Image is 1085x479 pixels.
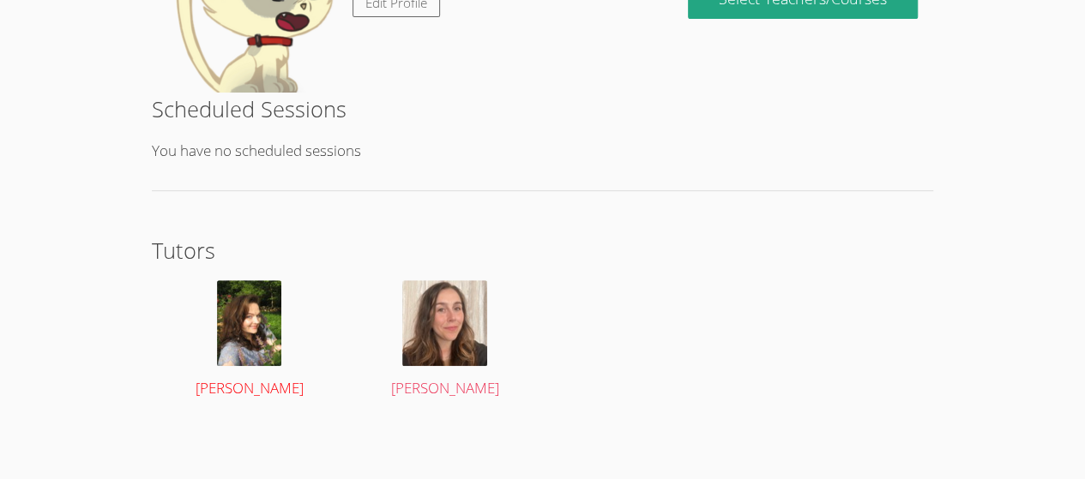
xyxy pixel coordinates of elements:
[152,139,933,164] p: You have no scheduled sessions
[402,280,487,366] img: IMG_0882.jpeg
[363,280,527,401] a: [PERSON_NAME]
[391,378,499,398] span: [PERSON_NAME]
[196,378,304,398] span: [PERSON_NAME]
[152,234,933,266] h2: Tutors
[152,93,933,125] h2: Scheduled Sessions
[217,280,281,366] img: a.JPG
[167,280,331,401] a: [PERSON_NAME]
